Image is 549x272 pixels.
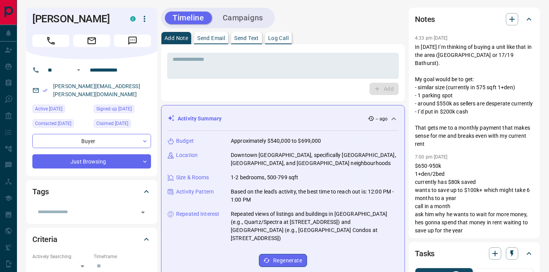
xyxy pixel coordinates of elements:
[231,137,321,145] p: Approximately $540,000 to $699,000
[168,112,398,126] div: Activity Summary-- ago
[42,88,48,93] svg: Email Verified
[231,188,398,204] p: Based on the lead's activity, the best time to reach out is: 12:00 PM - 1:00 PM
[415,13,435,25] h2: Notes
[32,233,57,245] h2: Criteria
[32,185,49,198] h2: Tags
[165,35,188,41] p: Add Note
[74,65,83,75] button: Open
[94,253,151,260] p: Timeframe:
[215,12,271,24] button: Campaigns
[415,247,435,260] h2: Tasks
[176,151,198,159] p: Location
[234,35,259,41] p: Send Text
[259,254,307,267] button: Regenerate
[32,35,69,47] span: Call
[32,230,151,249] div: Criteria
[96,120,128,127] span: Claimed [DATE]
[114,35,151,47] span: Message
[415,154,448,160] p: 7:00 pm [DATE]
[35,120,71,127] span: Contacted [DATE]
[231,174,298,182] p: 1-2 bedrooms, 500-799 sqft
[176,188,214,196] p: Activity Pattern
[32,253,90,260] p: Actively Searching:
[415,10,534,28] div: Notes
[176,137,194,145] p: Budget
[32,119,90,130] div: Tue Nov 26 2024
[53,83,140,97] a: [PERSON_NAME][EMAIL_ADDRESS][PERSON_NAME][DOMAIN_NAME]
[178,115,222,123] p: Activity Summary
[35,105,62,113] span: Active [DATE]
[32,154,151,169] div: Just Browsing
[231,151,398,167] p: Downtown [GEOGRAPHIC_DATA], specifically [GEOGRAPHIC_DATA], [GEOGRAPHIC_DATA], and [GEOGRAPHIC_DA...
[32,105,90,115] div: Mon Oct 13 2025
[415,43,534,148] p: In [DATE] I’m thinking of buying a unit like that in the area ([GEOGRAPHIC_DATA] or 17/19 Bathurs...
[32,134,151,148] div: Buyer
[94,105,151,115] div: Mon Jul 18 2022
[32,13,119,25] h1: [PERSON_NAME]
[176,174,209,182] p: Size & Rooms
[268,35,289,41] p: Log Call
[197,35,225,41] p: Send Email
[415,244,534,263] div: Tasks
[130,16,136,22] div: condos.ca
[176,210,219,218] p: Repeated Interest
[376,115,388,122] p: -- ago
[415,162,534,235] p: $650-950k 1+den/2bed currently has $80k saved wants to save up to $100k+ which might take 6 month...
[165,12,212,24] button: Timeline
[138,207,148,218] button: Open
[32,182,151,201] div: Tags
[96,105,132,113] span: Signed up [DATE]
[73,35,110,47] span: Email
[231,210,398,242] p: Repeated views of listings and buildings in [GEOGRAPHIC_DATA] (e.g., Quartz/Spectra at [STREET_AD...
[415,35,448,41] p: 4:33 pm [DATE]
[94,119,151,130] div: Thu Jun 01 2023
